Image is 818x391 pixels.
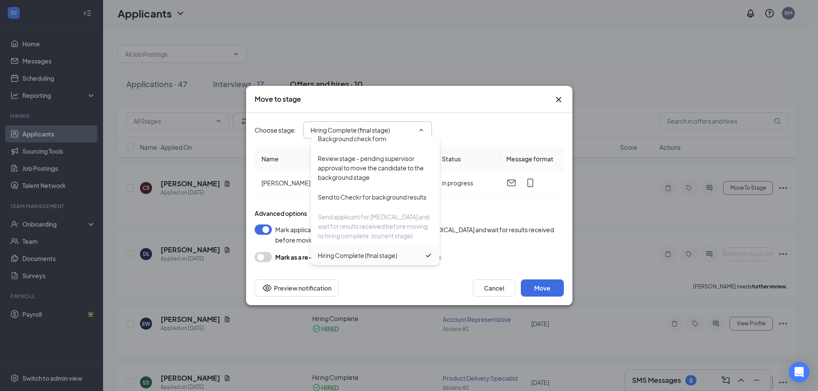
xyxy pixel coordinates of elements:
[255,125,296,135] span: Choose stage :
[553,94,564,105] button: Close
[262,179,310,187] span: [PERSON_NAME]
[262,283,272,293] svg: Eye
[789,362,809,382] div: Open Intercom Messenger
[318,154,433,182] div: Review stage - pending supervisor approval to move the candidate to the background stage
[553,94,564,105] svg: Cross
[255,279,339,297] button: Preview notificationEye
[499,147,564,171] th: Message format
[418,127,425,133] svg: ChevronUp
[318,192,426,202] div: Send to Checkr for background results
[255,94,301,104] h3: Move to stage
[435,171,499,195] td: in progress
[275,252,443,262] div: since this applicant is a previous employee.
[275,224,564,245] span: Mark applicant(s) as Completed for Send applicant for [MEDICAL_DATA] and wait for results receive...
[435,147,499,171] th: Status
[275,253,323,261] b: Mark as a re-hire
[506,178,517,188] svg: Email
[424,251,433,260] svg: Checkmark
[255,209,564,218] div: Advanced options
[525,178,535,188] svg: MobileSms
[318,134,386,143] div: Background check form
[521,279,564,297] button: Move
[473,279,516,297] button: Cancel
[255,147,435,171] th: Name
[318,212,433,240] div: Send applicant for [MEDICAL_DATA] and wait for results received before moving to hiring complete....
[318,251,397,260] div: Hiring Complete (final stage)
